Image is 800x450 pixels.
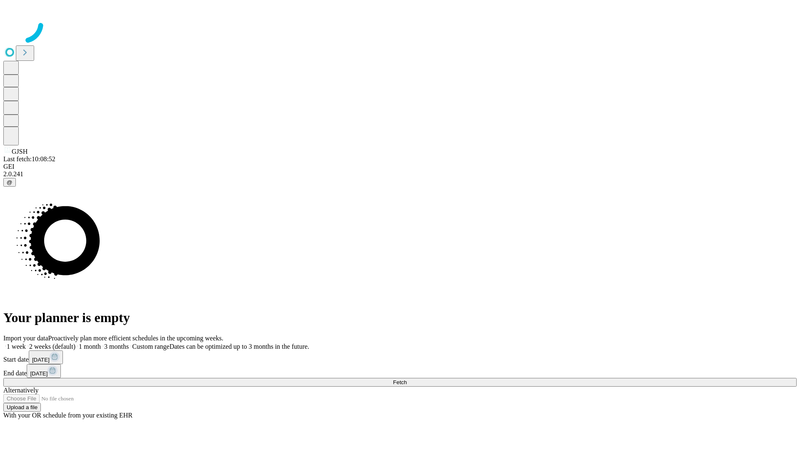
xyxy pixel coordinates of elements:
[3,350,797,364] div: Start date
[3,163,797,170] div: GEI
[3,310,797,325] h1: Your planner is empty
[3,387,38,394] span: Alternatively
[3,155,55,162] span: Last fetch: 10:08:52
[3,170,797,178] div: 2.0.241
[29,343,75,350] span: 2 weeks (default)
[170,343,309,350] span: Dates can be optimized up to 3 months in the future.
[3,178,16,187] button: @
[29,350,63,364] button: [DATE]
[48,335,223,342] span: Proactively plan more efficient schedules in the upcoming weeks.
[12,148,27,155] span: GJSH
[30,370,47,377] span: [DATE]
[3,378,797,387] button: Fetch
[132,343,169,350] span: Custom range
[79,343,101,350] span: 1 month
[3,412,132,419] span: With your OR schedule from your existing EHR
[7,343,26,350] span: 1 week
[3,335,48,342] span: Import your data
[32,357,50,363] span: [DATE]
[3,403,41,412] button: Upload a file
[393,379,407,385] span: Fetch
[27,364,61,378] button: [DATE]
[104,343,129,350] span: 3 months
[3,364,797,378] div: End date
[7,179,12,185] span: @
